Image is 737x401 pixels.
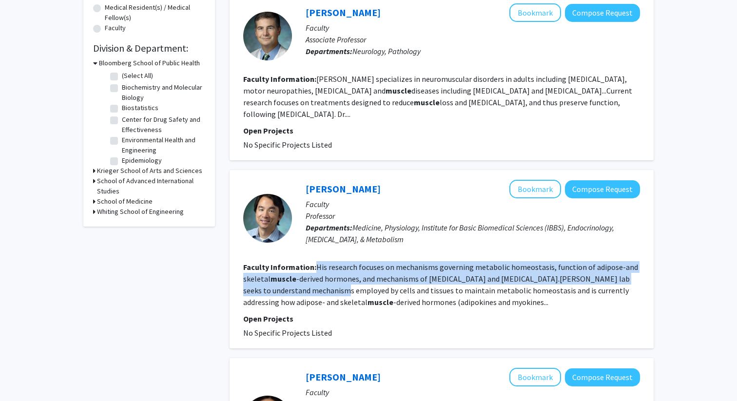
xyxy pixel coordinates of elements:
[509,3,561,22] button: Add Brett Morrison to Bookmarks
[352,46,421,56] span: Neurology, Pathology
[7,357,41,394] iframe: Chat
[565,180,640,198] button: Compose Request to Guang Wong
[243,328,332,338] span: No Specific Projects Listed
[386,86,411,95] b: muscle
[306,46,352,56] b: Departments:
[243,74,316,84] b: Faculty Information:
[243,313,640,325] p: Open Projects
[243,74,632,119] fg-read-more: [PERSON_NAME] specializes in neuromuscular disorders in adults including [MEDICAL_DATA], motor ne...
[306,386,640,398] p: Faculty
[97,207,184,217] h3: Whiting School of Engineering
[122,115,203,135] label: Center for Drug Safety and Effectiveness
[97,166,202,176] h3: Krieger School of Arts and Sciences
[509,368,561,386] button: Add Julie Paik to Bookmarks
[122,103,158,113] label: Biostatistics
[306,183,381,195] a: [PERSON_NAME]
[122,71,153,81] label: (Select All)
[565,368,640,386] button: Compose Request to Julie Paik
[243,140,332,150] span: No Specific Projects Listed
[243,262,638,307] fg-read-more: His research focuses on mechanisms governing metabolic homeostasis, function of adipose-and skele...
[306,6,381,19] a: [PERSON_NAME]
[105,2,205,23] label: Medical Resident(s) / Medical Fellow(s)
[306,210,640,222] p: Professor
[414,97,440,107] b: muscle
[99,58,200,68] h3: Bloomberg School of Public Health
[122,82,203,103] label: Biochemistry and Molecular Biology
[122,155,162,166] label: Epidemiology
[306,371,381,383] a: [PERSON_NAME]
[243,125,640,136] p: Open Projects
[97,176,205,196] h3: School of Advanced International Studies
[243,262,316,272] b: Faculty Information:
[93,42,205,54] h2: Division & Department:
[565,4,640,22] button: Compose Request to Brett Morrison
[271,274,296,284] b: muscle
[97,196,153,207] h3: School of Medicine
[122,135,203,155] label: Environmental Health and Engineering
[306,223,352,232] b: Departments:
[306,34,640,45] p: Associate Professor
[368,297,393,307] b: muscle
[105,23,126,33] label: Faculty
[306,198,640,210] p: Faculty
[509,180,561,198] button: Add Guang Wong to Bookmarks
[306,22,640,34] p: Faculty
[306,223,614,244] span: Medicine, Physiology, Institute for Basic Biomedical Sciences (IBBS), Endocrinology, [MEDICAL_DAT...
